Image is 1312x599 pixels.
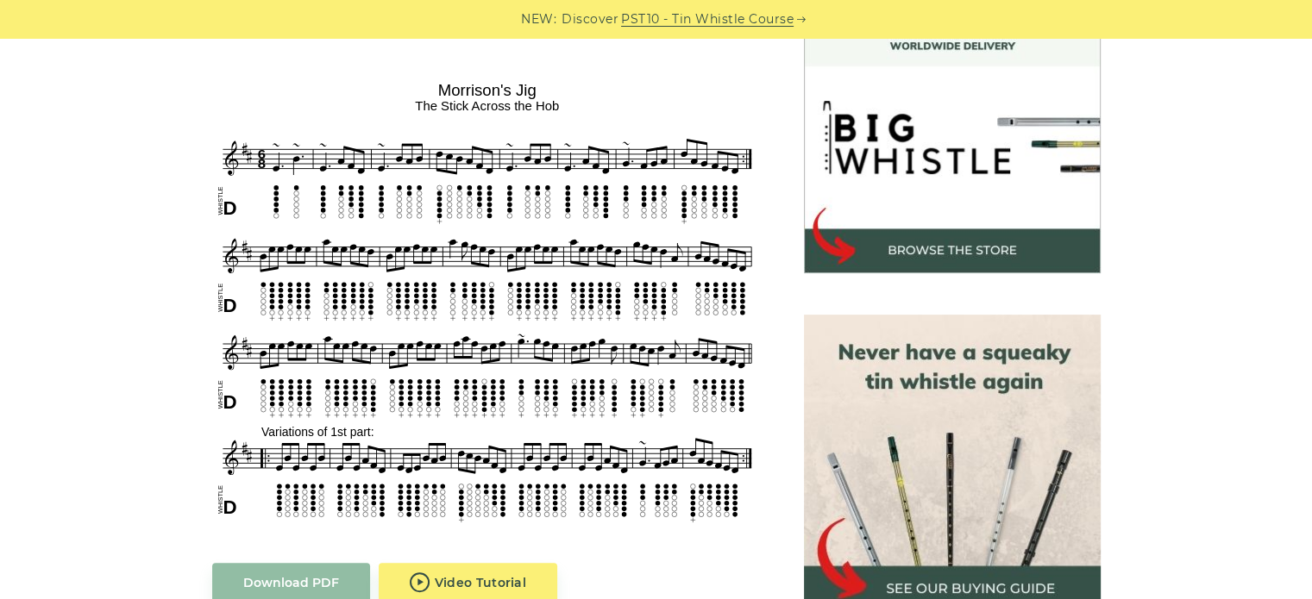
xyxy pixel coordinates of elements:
a: PST10 - Tin Whistle Course [621,9,794,29]
span: NEW: [521,9,556,29]
span: Discover [562,9,618,29]
img: Morrison's Jig Tin Whistle Tabs & Sheet Music [212,75,763,527]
